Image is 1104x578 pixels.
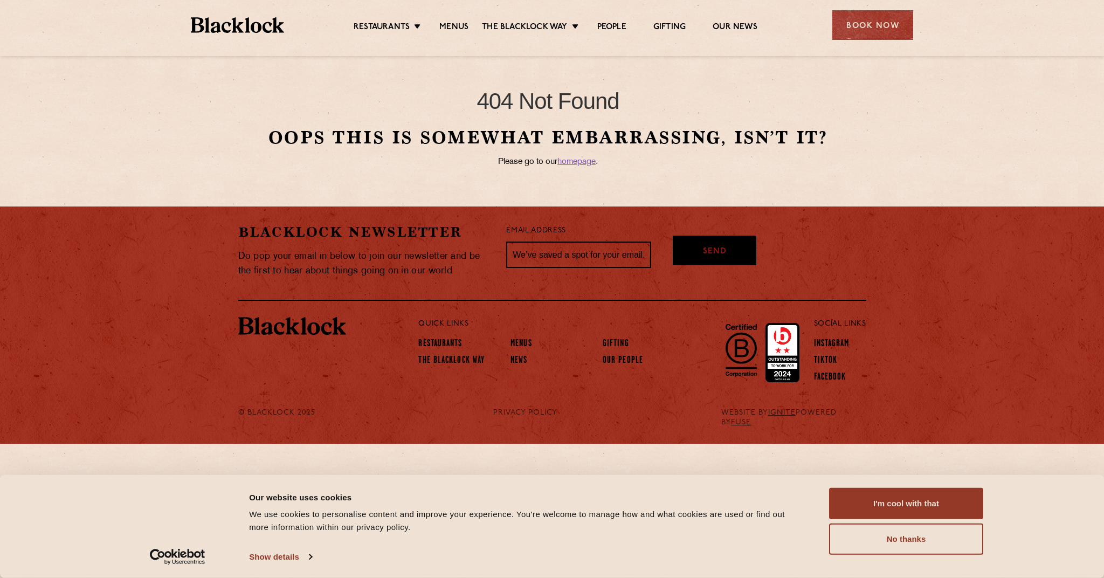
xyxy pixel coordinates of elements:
[814,317,866,331] p: Social Links
[482,22,567,34] a: The Blacklock Way
[603,339,629,350] a: Gifting
[653,22,686,34] a: Gifting
[63,88,1032,115] h1: 404 Not Found
[493,408,557,418] a: PRIVACY POLICY
[832,10,913,40] div: Book Now
[418,339,462,350] a: Restaurants
[731,418,751,426] a: FUSE
[354,22,410,34] a: Restaurants
[63,127,1032,148] h2: Oops this is somewhat embarrassing, isn’t it?
[768,409,796,417] a: IGNITE
[238,249,491,278] p: Do pop your email in below to join our newsletter and be the first to hear about things going on ...
[510,355,527,367] a: News
[765,323,799,382] img: Accred_2023_2star.png
[603,355,643,367] a: Our People
[230,408,337,428] div: © Blacklock 2025
[713,408,874,428] div: WEBSITE BY POWERED BY
[703,246,727,258] span: Send
[510,339,532,350] a: Menus
[249,491,805,504] div: Our website uses cookies
[597,22,626,34] a: People
[238,223,491,242] h2: Blacklock Newsletter
[713,22,757,34] a: Our News
[249,549,312,565] a: Show details
[814,372,846,384] a: Facebook
[814,355,838,367] a: TikTok
[829,488,983,519] button: I'm cool with that
[814,339,850,350] a: Instagram
[130,549,225,565] a: Usercentrics Cookiebot - opens in a new window
[418,355,485,367] a: The Blacklock Way
[238,317,346,335] img: BL_Textured_Logo-footer-cropped.svg
[249,508,805,534] div: We use cookies to personalise content and improve your experience. You're welcome to manage how a...
[191,17,284,33] img: BL_Textured_Logo-footer-cropped.svg
[719,318,763,382] img: B-Corp-Logo-Black-RGB.svg
[439,22,468,34] a: Menus
[506,242,651,269] input: We’ve saved a spot for your email...
[557,158,596,166] a: homepage
[506,225,565,237] label: Email Address
[63,158,1032,167] p: Please go to our .
[418,317,778,331] p: Quick Links
[829,524,983,555] button: No thanks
